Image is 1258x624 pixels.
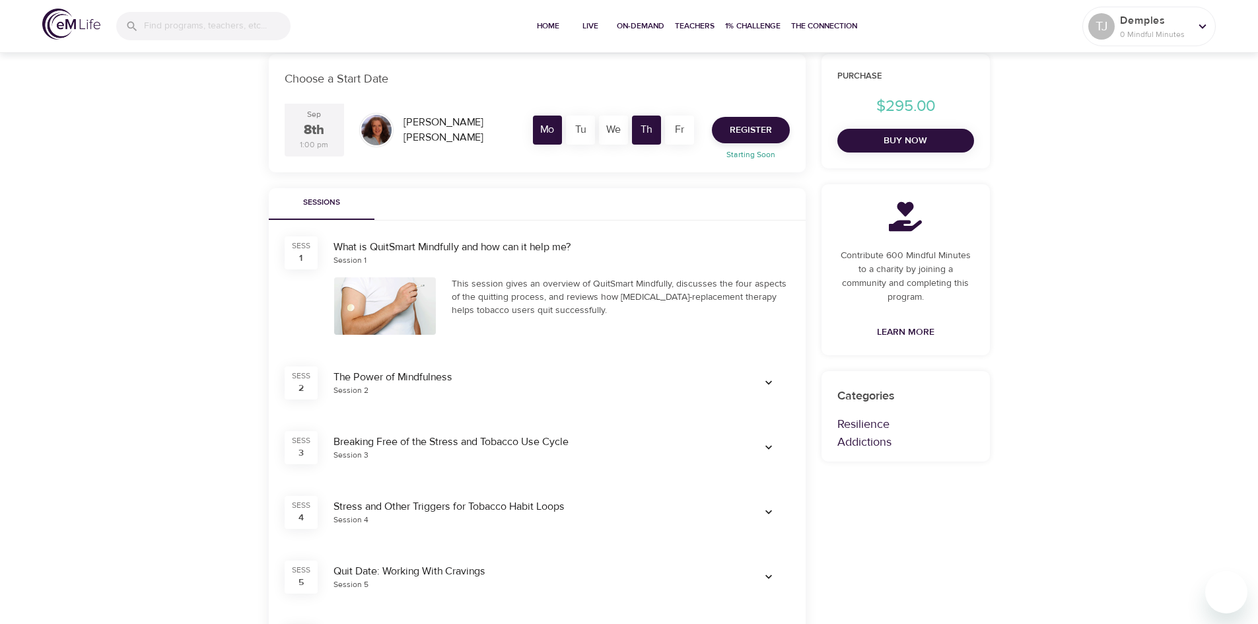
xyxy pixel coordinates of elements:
button: Register [712,117,790,143]
div: 1:00 pm [300,139,328,151]
div: Session 5 [333,579,368,590]
button: Buy Now [837,129,974,153]
span: Sessions [277,196,367,210]
h6: Purchase [837,70,974,84]
div: Session 2 [333,385,368,396]
div: Session 4 [333,514,368,526]
div: Tu [566,116,595,145]
span: On-Demand [617,19,664,33]
span: Learn More [877,324,934,341]
div: This session gives an overview of QuitSmart Mindfully, discusses the four aspects of the quitting... [452,277,790,317]
div: We [599,116,628,145]
div: SESS [292,565,310,576]
div: 4 [298,511,304,524]
div: The Power of Mindfulness [333,370,732,385]
div: Quit Date: Working With Cravings [333,564,732,579]
div: 8th [304,121,324,140]
span: The Connection [791,19,857,33]
div: [PERSON_NAME] [PERSON_NAME] [398,110,520,151]
span: Live [575,19,606,33]
div: 2 [298,382,304,395]
div: SESS [292,500,310,511]
div: What is QuitSmart Mindfully and how can it help me? [333,240,790,255]
div: Breaking Free of the Stress and Tobacco Use Cycle [333,434,732,450]
span: Buy Now [848,133,963,149]
div: 3 [298,446,304,460]
p: Demples [1120,13,1190,28]
span: Home [532,19,564,33]
p: Contribute 600 Mindful Minutes to a charity by joining a community and completing this program. [837,249,974,304]
div: 5 [298,576,304,589]
p: 0 Mindful Minutes [1120,28,1190,40]
div: Stress and Other Triggers for Tobacco Habit Loops [333,499,732,514]
iframe: Button to launch messaging window [1205,571,1247,613]
span: Register [730,122,772,139]
span: Teachers [675,19,715,33]
a: Learn More [872,320,940,345]
div: Fr [665,116,694,145]
p: $295.00 [837,94,974,118]
div: Session 1 [333,255,367,266]
span: 1% Challenge [725,19,781,33]
p: Addictions [837,433,974,451]
p: Categories [837,387,974,405]
div: Th [632,116,661,145]
p: Choose a Start Date [285,70,790,88]
div: TJ [1088,13,1115,40]
div: Sep [307,109,321,120]
img: logo [42,9,100,40]
div: SESS [292,240,310,252]
div: SESS [292,370,310,382]
div: SESS [292,435,310,446]
div: 1 [299,252,302,265]
p: Starting Soon [704,149,798,160]
input: Find programs, teachers, etc... [144,12,291,40]
p: Resilience [837,415,974,433]
div: Mo [533,116,562,145]
div: Session 3 [333,450,368,461]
